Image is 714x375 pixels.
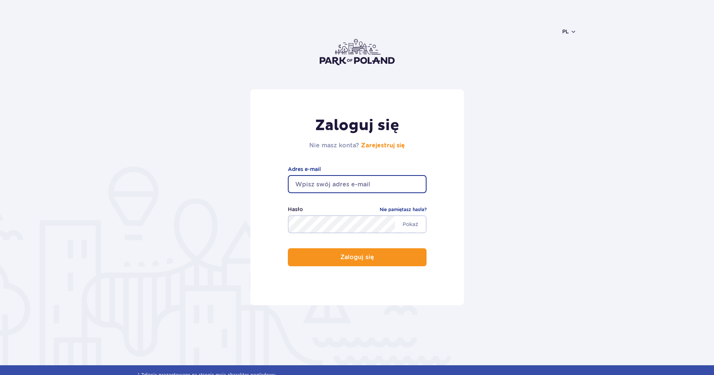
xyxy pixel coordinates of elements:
h1: Zaloguj się [309,116,405,135]
span: Pokaż [395,216,426,232]
button: Zaloguj się [288,248,427,266]
p: Zaloguj się [340,254,374,261]
img: Park of Poland logo [320,39,395,65]
input: Wpisz swój adres e-mail [288,175,427,193]
label: Adres e-mail [288,165,427,173]
a: Nie pamiętasz hasła? [380,206,427,213]
label: Hasło [288,205,303,213]
a: Zarejestruj się [361,142,405,148]
button: pl [562,28,576,35]
h2: Nie masz konta? [309,141,405,150]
